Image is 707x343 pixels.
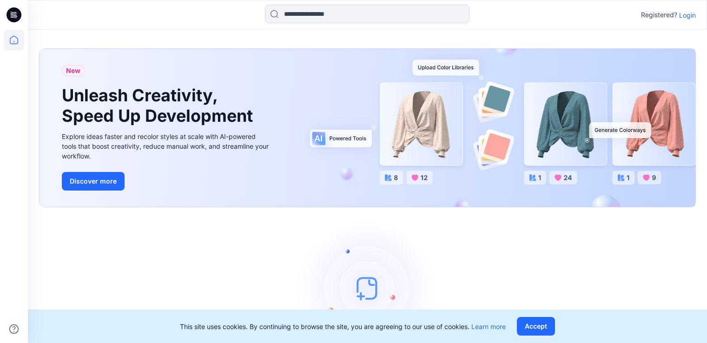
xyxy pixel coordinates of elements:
h1: Unleash Creativity, Speed Up Development [62,86,257,125]
button: Accept [517,317,555,336]
a: Discover more [62,172,271,191]
p: This site uses cookies. By continuing to browse the site, you are agreeing to our use of cookies. [180,322,506,331]
a: Learn more [471,323,506,330]
p: Registered? [641,9,677,20]
span: New [66,65,80,76]
p: Login [679,10,696,20]
div: Explore ideas faster and recolor styles at scale with AI-powered tools that boost creativity, red... [62,132,271,161]
button: Discover more [62,172,125,191]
